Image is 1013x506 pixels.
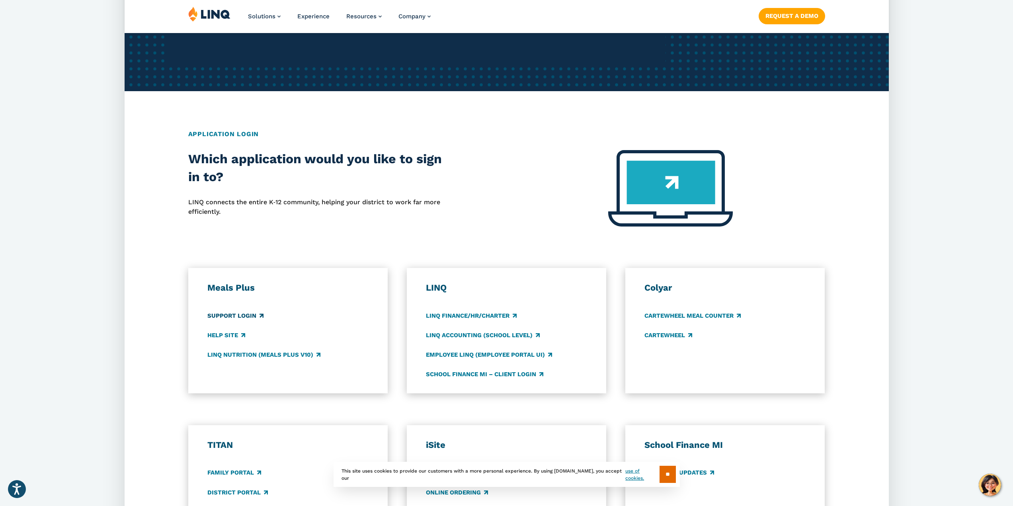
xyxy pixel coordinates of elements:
[248,13,281,20] a: Solutions
[297,13,330,20] a: Experience
[188,129,825,139] h2: Application Login
[758,8,825,24] a: Request a Demo
[334,462,680,487] div: This site uses cookies to provide our customers with a more personal experience. By using [DOMAIN...
[346,13,377,20] span: Resources
[426,370,543,379] a: School Finance MI – Client Login
[979,474,1001,496] button: Hello, have a question? Let’s chat.
[207,282,369,293] h3: Meals Plus
[188,6,230,21] img: LINQ | K‑12 Software
[207,350,320,359] a: LINQ Nutrition (Meals Plus v10)
[188,197,443,217] p: LINQ connects the entire K‑12 community, helping your district to work far more efficiently.
[248,6,431,33] nav: Primary Navigation
[207,331,245,340] a: Help Site
[207,469,261,477] a: Family Portal
[644,331,692,340] a: CARTEWHEEL
[426,440,587,451] h3: iSite
[426,311,517,320] a: LINQ Finance/HR/Charter
[207,311,263,320] a: Support Login
[426,331,540,340] a: LINQ Accounting (school level)
[398,13,425,20] span: Company
[625,467,659,482] a: use of cookies.
[644,311,741,320] a: CARTEWHEEL Meal Counter
[188,150,443,186] h2: Which application would you like to sign in to?
[426,350,552,359] a: Employee LINQ (Employee Portal UI)
[644,282,806,293] h3: Colyar
[426,282,587,293] h3: LINQ
[398,13,431,20] a: Company
[207,440,369,451] h3: TITAN
[644,440,806,451] h3: School Finance MI
[346,13,382,20] a: Resources
[758,6,825,24] nav: Button Navigation
[248,13,275,20] span: Solutions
